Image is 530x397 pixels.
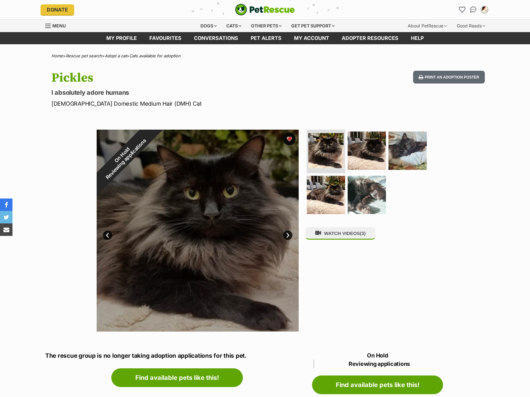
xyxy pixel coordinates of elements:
[36,54,494,58] div: > > >
[244,32,288,44] a: Pet alerts
[100,32,143,44] a: My profile
[470,7,477,13] img: chat-41dd97257d64d25036548639549fe6c8038ab92f7586957e7f3b1b290dea8141.svg
[51,53,63,58] a: Home
[335,32,405,44] a: Adopter resources
[348,176,386,214] img: Photo of Pickles
[360,231,365,236] span: (3)
[79,112,169,202] div: On Hold
[283,231,292,240] a: Next
[312,351,443,368] p: On Hold
[103,231,112,240] a: Prev
[307,176,345,214] img: Photo of Pickles
[222,20,246,32] div: Cats
[403,20,451,32] div: About PetRescue
[452,20,489,32] div: Good Reads
[457,5,467,15] a: Favourites
[235,4,295,16] a: PetRescue
[235,4,295,16] img: logo-cat-932fe2b9b8326f06289b0f2fb663e598f794de774fb13d1741a6617ecf9a85b4.svg
[283,133,296,145] button: favourite
[468,5,478,15] a: Conversations
[388,132,427,170] img: Photo of Pickles
[314,360,443,368] span: Reviewing applications
[45,20,70,31] a: Menu
[66,53,102,58] a: Rescue pet search
[188,32,244,44] a: conversations
[413,71,485,84] button: Print an adoption poster
[52,23,66,28] span: Menu
[481,7,488,13] img: Jessica Morgan profile pic
[51,99,315,108] p: [DEMOGRAPHIC_DATA] Domestic Medium Hair (DMH) Cat
[105,53,127,58] a: Adopt a cat
[457,5,489,15] ul: Account quick links
[405,32,430,44] a: Help
[306,227,375,239] button: WATCH VIDEOS(3)
[129,53,181,58] a: Cats available for adoption
[287,20,339,32] div: Get pet support
[479,5,489,15] button: My account
[308,133,344,168] img: Photo of Pickles
[51,88,315,97] p: I absolutely adore humans
[348,132,386,170] img: Photo of Pickles
[111,368,243,387] a: Find available pets like this!
[288,32,335,44] a: My account
[51,71,315,85] h1: Pickles
[105,138,147,180] span: Reviewing applications
[196,20,221,32] div: Dogs
[312,375,443,394] a: Find available pets like this!
[143,32,188,44] a: Favourites
[45,352,309,361] p: The rescue group is no longer taking adoption applications for this pet.
[247,20,286,32] div: Other pets
[41,4,74,15] a: Donate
